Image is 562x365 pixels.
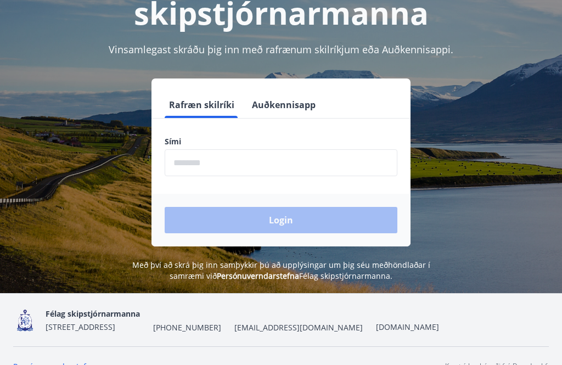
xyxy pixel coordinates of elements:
[165,137,397,148] label: Sími
[13,309,37,333] img: 4fX9JWmG4twATeQ1ej6n556Sc8UHidsvxQtc86h8.png
[217,271,299,282] a: Persónuverndarstefna
[46,322,115,333] span: [STREET_ADDRESS]
[376,322,439,333] a: [DOMAIN_NAME]
[165,92,239,119] button: Rafræn skilríki
[132,260,430,282] span: Með því að skrá þig inn samþykkir þú að upplýsingar um þig séu meðhöndlaðar í samræmi við Félag s...
[109,43,453,57] span: Vinsamlegast skráðu þig inn með rafrænum skilríkjum eða Auðkennisappi.
[153,323,221,334] span: [PHONE_NUMBER]
[234,323,363,334] span: [EMAIL_ADDRESS][DOMAIN_NAME]
[46,309,140,319] span: Félag skipstjórnarmanna
[248,92,320,119] button: Auðkennisapp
